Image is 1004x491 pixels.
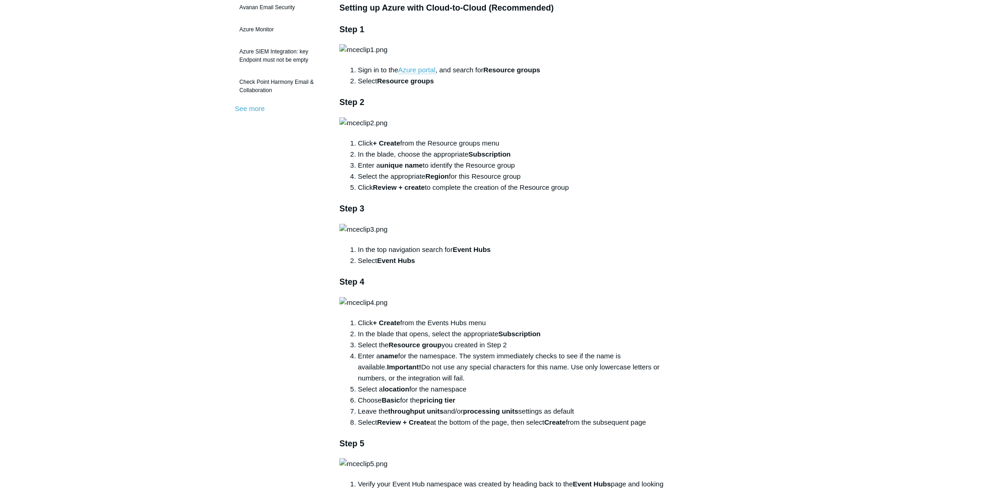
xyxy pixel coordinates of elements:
h3: Step 4 [339,275,665,289]
a: Check Point Harmony Email & Collaboration [235,73,326,99]
strong: Subscription [498,330,541,338]
strong: Basic [382,396,400,404]
strong: Event Hubs [453,245,491,253]
li: Select [358,76,665,87]
li: In the top navigation search for [358,244,665,255]
strong: Resource group [389,341,442,349]
li: Enter a to identify the Resource group [358,160,665,171]
strong: Important! [387,363,421,371]
li: Select the you created in Step 2 [358,339,665,351]
strong: processing units [463,407,519,415]
h3: Step 5 [339,437,665,450]
strong: Review + Create [377,418,430,426]
img: mceclip1.png [339,44,387,55]
strong: name [380,352,398,360]
strong: + Create [373,139,401,147]
strong: throughput units [388,407,444,415]
a: Azure Monitor [235,21,326,38]
li: Click from the Resource groups menu [358,138,665,149]
li: Click to complete the creation of the Resource group [358,182,665,193]
strong: Resource groups [377,77,434,85]
img: mceclip3.png [339,224,387,235]
strong: Review + create [373,183,425,191]
strong: pricing tier [420,396,455,404]
li: Sign in to the , and search for [358,64,665,76]
a: See more [235,105,265,112]
h3: Setting up Azure with Cloud-to-Cloud (Recommended) [339,1,665,15]
li: Click from the Events Hubs menu [358,317,665,328]
h3: Step 2 [339,96,665,109]
h3: Step 1 [339,23,665,36]
li: Select at the bottom of the page, then select from the subsequent page [358,417,665,428]
li: In the blade that opens, select the appropriate [358,328,665,339]
li: Select [358,255,665,266]
strong: Region [426,172,449,180]
li: Choose for the [358,395,665,406]
li: Enter a for the namespace. The system immediately checks to see if the name is available. Do not ... [358,351,665,384]
li: Select a for the namespace [358,384,665,395]
strong: Create [544,418,566,426]
img: mceclip5.png [339,458,387,469]
img: mceclip2.png [339,117,387,129]
h3: Step 3 [339,202,665,216]
strong: Event Hubs [377,257,415,264]
a: Azure portal [398,66,436,74]
strong: Event Hubs [573,480,611,488]
img: mceclip4.png [339,297,387,308]
strong: Resource groups [484,66,540,74]
li: In the blade, choose the appropriate [358,149,665,160]
a: Azure SIEM Integration: key Endpoint must not be empty [235,43,326,69]
strong: location [383,385,409,393]
strong: unique name [380,161,423,169]
strong: + Create [373,319,401,327]
strong: Subscription [468,150,511,158]
li: Leave the and/or settings as default [358,406,665,417]
li: Select the appropriate for this Resource group [358,171,665,182]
